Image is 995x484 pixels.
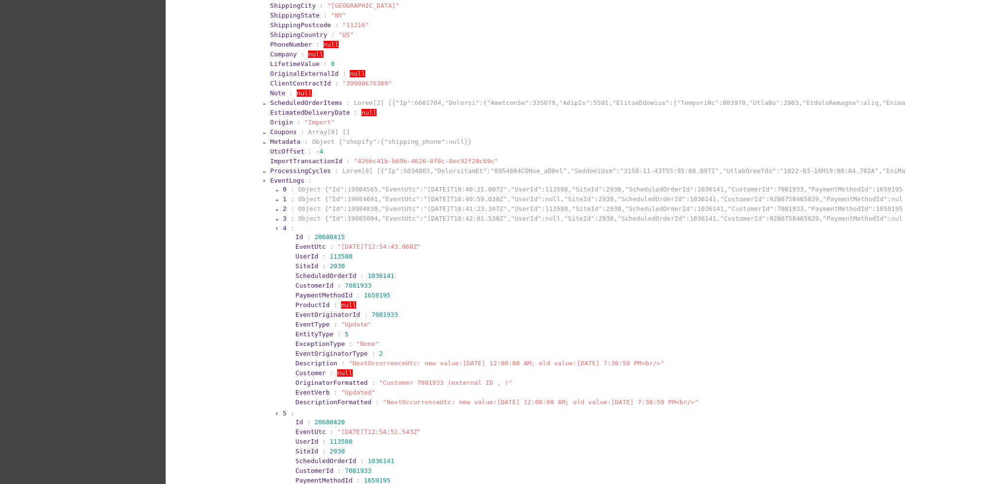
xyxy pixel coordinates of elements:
[270,80,331,87] span: ClientContractId
[345,330,349,338] span: 5
[361,109,377,116] span: null
[301,51,305,58] span: :
[333,301,337,309] span: :
[291,225,294,232] span: :
[295,350,368,357] span: EventOriginatorType
[331,60,335,68] span: 0
[322,438,326,445] span: :
[335,80,339,87] span: :
[335,167,339,174] span: :
[270,21,331,29] span: ShippingPostcode
[283,195,287,203] span: 1
[330,438,353,445] span: 113580
[372,311,398,318] span: 7081933
[291,410,294,417] span: :
[360,457,364,465] span: :
[270,119,293,126] span: Origin
[322,448,326,455] span: :
[341,321,372,328] span: "Update"
[345,467,372,474] span: 7081933
[330,428,334,435] span: :
[324,41,339,48] span: null
[305,138,309,145] span: :
[324,60,327,68] span: :
[295,389,329,396] span: EventVerb
[337,428,421,435] span: "[DATE]T12:54:51.543Z"
[295,311,360,318] span: EventOriginatorId
[270,99,343,106] span: ScheduledOrderItems
[356,292,360,299] span: :
[291,186,294,193] span: :
[295,467,333,474] span: CustomerId
[295,233,303,241] span: Id
[364,477,391,484] span: 1659195
[364,311,368,318] span: :
[331,12,346,19] span: "NY"
[295,330,333,338] span: EntityType
[368,272,395,279] span: 1036141
[356,340,379,347] span: "None"
[372,379,376,386] span: :
[330,253,353,260] span: 113580
[295,360,337,367] span: Description
[270,31,327,38] span: ShippingCountry
[283,205,287,212] span: 2
[330,262,345,270] span: 2930
[308,128,350,136] span: Array[0] []
[333,321,337,328] span: :
[270,148,304,155] span: UtcOffset
[350,70,365,77] span: null
[270,128,297,136] span: Coupons
[327,2,399,9] span: "[GEOGRAPHIC_DATA]"
[283,225,287,232] span: 4
[349,360,665,367] span: "NextOccurrenceUtc: new value:[DATE] 12:00:00 AM; old value:[DATE] 7:38:59 PM<br/>"
[308,177,312,184] span: :
[354,157,498,165] span: "426bc41b-b69b-4626-8f8c-8ec92f28c69c"
[295,428,326,435] span: EventUtc
[283,410,287,417] span: 5
[297,119,301,126] span: :
[337,330,341,338] span: :
[295,301,329,309] span: ProductId
[270,109,350,116] span: EstimatedDeliveryDate
[330,448,345,455] span: 2930
[295,282,333,289] span: CustomerId
[322,262,326,270] span: :
[349,340,353,347] span: :
[314,418,345,426] span: 20680420
[307,233,311,241] span: :
[343,80,392,87] span: "39900676389"
[383,398,699,406] span: "NextOccurrenceUtc: new value:[DATE] 12:00:00 AM; old value:[DATE] 7:38:59 PM<br/>"
[295,253,318,260] span: UserId
[343,70,346,77] span: :
[372,350,376,357] span: :
[345,282,372,289] span: 7081933
[297,89,312,97] span: null
[337,282,341,289] span: :
[295,340,345,347] span: ExceptionType
[289,89,293,97] span: :
[301,128,305,136] span: :
[375,398,379,406] span: :
[379,379,512,386] span: "Customer 7081933 (external ID , )"
[270,2,316,9] span: ShippingCity
[270,157,343,165] span: ImportTransactionId
[337,243,421,250] span: "[DATE]T12:54:43.860Z"
[295,369,326,377] span: Customer
[346,157,350,165] span: :
[291,195,294,203] span: :
[330,243,334,250] span: :
[339,31,354,38] span: "US"
[305,119,335,126] span: "Import"
[337,369,352,377] span: null
[341,389,375,396] span: "Updated"
[337,467,341,474] span: :
[360,272,364,279] span: :
[270,51,297,58] span: Company
[295,418,303,426] span: Id
[308,51,323,58] span: null
[291,205,294,212] span: :
[322,253,326,260] span: :
[341,301,356,309] span: null
[333,389,337,396] span: :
